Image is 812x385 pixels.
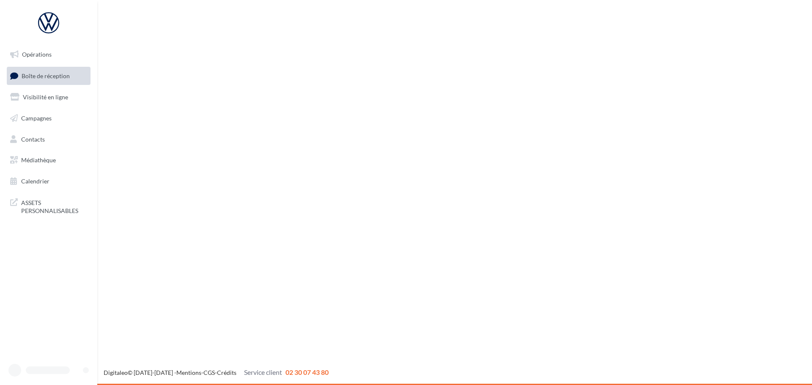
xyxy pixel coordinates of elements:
[21,156,56,164] span: Médiathèque
[21,135,45,142] span: Contacts
[5,131,92,148] a: Contacts
[203,369,215,376] a: CGS
[285,368,329,376] span: 02 30 07 43 80
[176,369,201,376] a: Mentions
[5,194,92,218] a: ASSETS PERSONNALISABLES
[23,93,68,101] span: Visibilité en ligne
[5,109,92,127] a: Campagnes
[22,51,52,58] span: Opérations
[21,177,49,185] span: Calendrier
[104,369,329,376] span: © [DATE]-[DATE] - - -
[217,369,236,376] a: Crédits
[5,46,92,63] a: Opérations
[5,67,92,85] a: Boîte de réception
[22,72,70,79] span: Boîte de réception
[5,172,92,190] a: Calendrier
[5,88,92,106] a: Visibilité en ligne
[244,368,282,376] span: Service client
[104,369,128,376] a: Digitaleo
[21,115,52,122] span: Campagnes
[5,151,92,169] a: Médiathèque
[21,197,87,215] span: ASSETS PERSONNALISABLES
